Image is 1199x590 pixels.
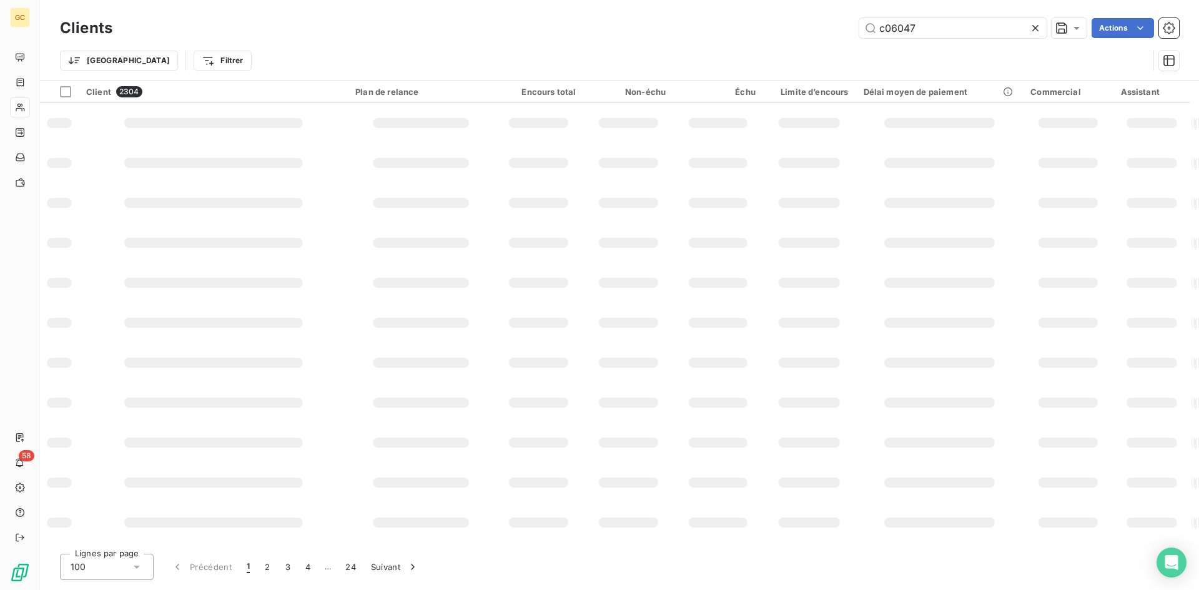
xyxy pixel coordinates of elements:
button: Actions [1092,18,1154,38]
div: Non-échu [591,87,666,97]
button: 4 [298,554,318,580]
button: 3 [278,554,298,580]
button: 2 [257,554,277,580]
div: GC [10,7,30,27]
span: 1 [247,561,250,573]
span: 2304 [116,86,142,97]
div: Open Intercom Messenger [1157,548,1187,578]
button: 24 [338,554,363,580]
div: Délai moyen de paiement [864,87,1016,97]
span: … [318,557,338,577]
button: 1 [239,554,257,580]
span: 58 [19,450,34,461]
input: Rechercher [859,18,1047,38]
button: Précédent [164,554,239,580]
div: Encours total [501,87,576,97]
button: [GEOGRAPHIC_DATA] [60,51,178,71]
img: Logo LeanPay [10,563,30,583]
span: Client [86,87,111,97]
div: Échu [681,87,756,97]
div: Plan de relance [355,87,486,97]
button: Filtrer [194,51,251,71]
div: Assistant [1121,87,1183,97]
h3: Clients [60,17,112,39]
span: 100 [71,561,86,573]
div: Commercial [1030,87,1105,97]
div: Limite d’encours [771,87,849,97]
button: Suivant [363,554,427,580]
